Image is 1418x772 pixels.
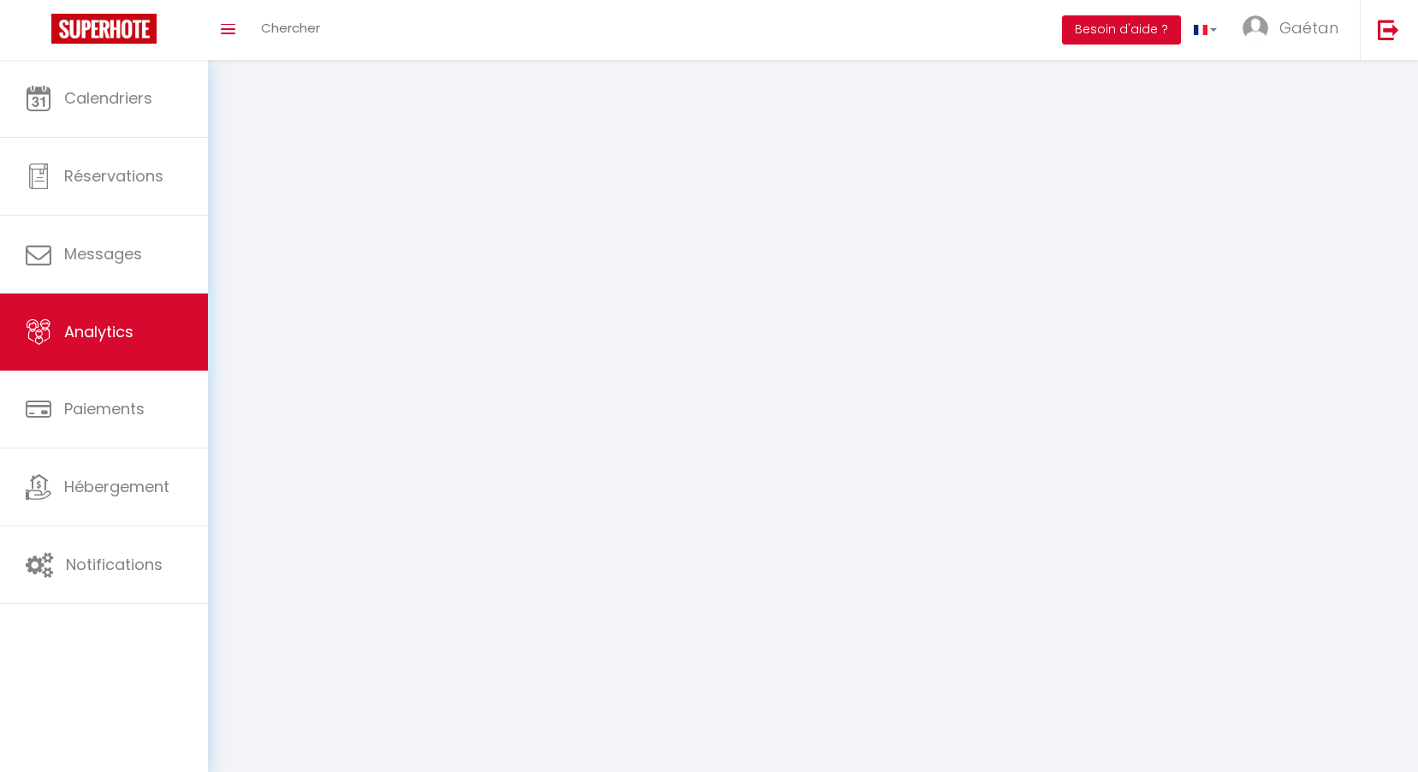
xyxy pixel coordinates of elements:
span: Réservations [64,165,163,187]
span: Calendriers [64,87,152,109]
span: Hébergement [64,476,169,497]
span: Analytics [64,321,133,342]
img: ... [1243,15,1268,41]
button: Besoin d'aide ? [1062,15,1181,45]
span: Paiements [64,398,145,419]
img: logout [1378,19,1399,40]
span: Notifications [66,554,163,575]
span: Chercher [261,19,320,37]
img: Super Booking [51,14,157,44]
span: Gaétan [1279,17,1338,39]
span: Messages [64,243,142,264]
